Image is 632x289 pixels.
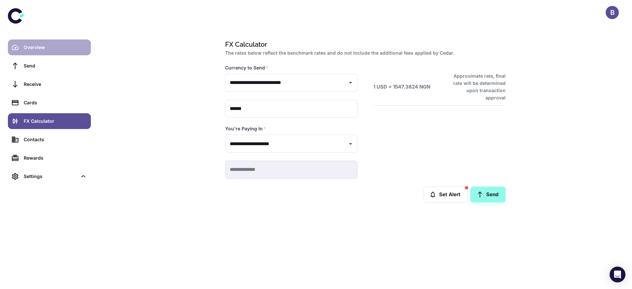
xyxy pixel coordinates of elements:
div: Settings [24,173,77,180]
h1: FX Calculator [225,39,503,49]
a: Send [8,58,91,74]
button: B [606,6,619,19]
a: Cards [8,95,91,111]
button: Open [346,139,355,148]
div: FX Calculator [24,118,87,125]
div: Open Intercom Messenger [610,267,625,282]
h6: Approximate rate, final rate will be determined upon transaction approval [446,72,506,101]
a: Overview [8,39,91,55]
h6: 1 USD = 1547.3824 NGN [373,83,430,91]
a: FX Calculator [8,113,91,129]
a: Rewards [8,150,91,166]
a: Contacts [8,132,91,147]
label: Currency to Send [225,65,268,71]
div: Contacts [24,136,87,143]
a: Send [470,187,506,202]
button: Open [346,78,355,87]
div: Receive [24,81,87,88]
div: Cards [24,99,87,106]
div: Settings [8,169,91,184]
div: Send [24,62,87,69]
div: Overview [24,44,87,51]
div: Rewards [24,154,87,162]
label: You're Paying In [225,125,266,132]
button: Set Alert [423,187,468,202]
a: Receive [8,76,91,92]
